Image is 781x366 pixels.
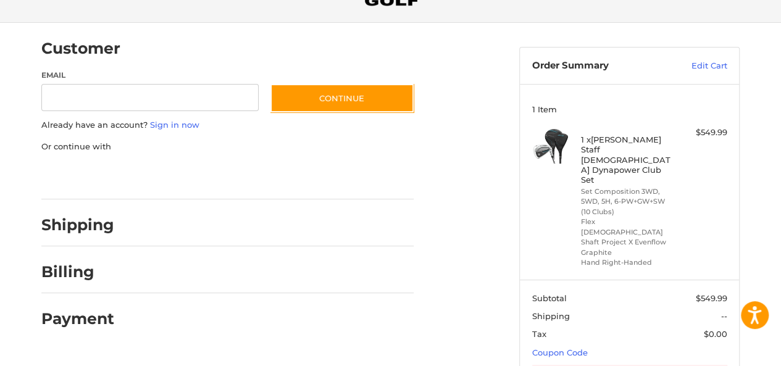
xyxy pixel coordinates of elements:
[532,329,546,339] span: Tax
[247,165,340,187] iframe: PayPal-venmo
[41,39,120,58] h2: Customer
[532,60,665,72] h3: Order Summary
[532,347,588,357] a: Coupon Code
[532,293,567,303] span: Subtotal
[532,311,570,321] span: Shipping
[581,237,675,257] li: Shaft Project X Evenflow Graphite
[532,104,727,114] h3: 1 Item
[721,311,727,321] span: --
[142,165,235,187] iframe: PayPal-paylater
[270,84,414,112] button: Continue
[41,262,114,281] h2: Billing
[38,165,130,187] iframe: PayPal-paypal
[679,127,727,139] div: $549.99
[41,215,114,235] h2: Shipping
[581,135,675,185] h4: 1 x [PERSON_NAME] Staff [DEMOGRAPHIC_DATA] Dynapower Club Set
[41,119,414,131] p: Already have an account?
[581,257,675,268] li: Hand Right-Handed
[704,329,727,339] span: $0.00
[665,60,727,72] a: Edit Cart
[581,186,675,217] li: Set Composition 3WD, 5WD, 5H, 6-PW+GW+SW (10 Clubs)
[581,217,675,237] li: Flex [DEMOGRAPHIC_DATA]
[150,120,199,130] a: Sign in now
[696,293,727,303] span: $549.99
[41,141,414,153] p: Or continue with
[41,70,259,81] label: Email
[41,309,114,328] h2: Payment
